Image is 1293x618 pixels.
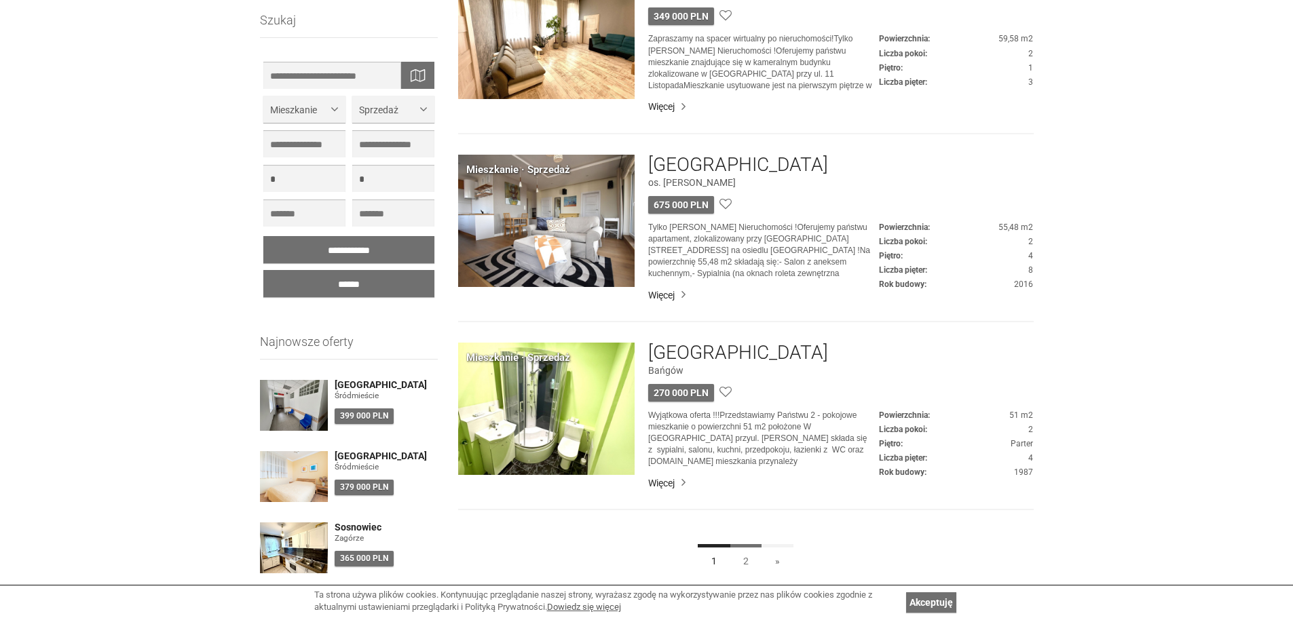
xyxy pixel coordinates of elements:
figure: os. [PERSON_NAME] [648,176,1033,189]
dt: Rok budowy: [879,467,926,478]
figure: Zagórze [335,533,438,544]
dd: Parter [879,438,1033,450]
dd: 59,58 m2 [879,33,1033,45]
p: Zapraszamy na spacer wirtualny po nieruchomości!Tylko [PERSON_NAME] Nieruchomości !Oferujemy pańs... [648,33,879,92]
img: Mieszkanie Sprzedaż Siemianowice Śląskie Bańgów Marii Skłodowskiej-Curie [458,343,635,475]
dt: Liczba pięter: [879,265,927,276]
a: » [762,544,793,575]
dt: Liczba pokoi: [879,48,927,60]
div: Mieszkanie · Sprzedaż [466,163,570,177]
dd: 4 [879,250,1033,262]
dd: 3 [879,77,1033,88]
a: [GEOGRAPHIC_DATA] [648,155,828,176]
a: Dowiedz się więcej [547,602,621,612]
a: [GEOGRAPHIC_DATA] [335,380,438,390]
span: Mieszkanie [270,103,329,117]
div: 399 000 PLN [335,408,394,424]
div: Mieszkanie · Sprzedaż [466,351,570,365]
a: Więcej [648,288,1033,302]
div: 365 000 PLN [335,551,394,566]
dd: 2 [879,236,1033,248]
span: Sprzedaż [359,103,417,117]
a: 1 [698,544,730,575]
dt: Rok budowy: [879,279,926,290]
dd: 4 [879,452,1033,464]
dt: Liczba pokoi: [879,236,927,248]
div: 675 000 PLN [648,196,714,214]
figure: Bańgów [648,364,1033,377]
dd: 8 [879,265,1033,276]
dt: Liczba pokoi: [879,424,927,436]
div: Wyszukaj na mapie [400,62,434,89]
p: Tylko [PERSON_NAME] Nieruchomości !Oferujemy państwu apartament, zlokalizowany przy [GEOGRAPHIC_D... [648,222,879,280]
div: 379 000 PLN [335,480,394,495]
figure: Śródmieście [335,461,438,473]
a: [GEOGRAPHIC_DATA] [648,343,828,364]
dt: Piętro: [879,250,903,262]
button: Sprzedaż [352,96,434,123]
dt: Liczba pięter: [879,452,927,464]
dt: Powierzchnia: [879,33,930,45]
img: Mieszkanie Sprzedaż Katowice os. Paderewskiego Francuska [458,155,635,287]
dd: 2016 [879,279,1033,290]
a: [GEOGRAPHIC_DATA] [335,451,438,461]
button: Mieszkanie [263,96,345,123]
dd: 1987 [879,467,1033,478]
a: Akceptuję [906,592,956,613]
dt: Powierzchnia: [879,222,930,233]
dt: Piętro: [879,62,903,74]
div: 349 000 PLN [648,7,714,25]
div: 270 000 PLN [648,384,714,402]
h3: Szukaj [260,14,438,38]
dd: 51 m2 [879,410,1033,421]
h3: Najnowsze oferty [260,335,438,360]
a: Więcej [648,476,1033,490]
dd: 2 [879,48,1033,60]
dt: Piętro: [879,438,903,450]
a: Więcej [648,100,1033,113]
figure: Śródmieście [335,390,438,402]
dd: 1 [879,62,1033,74]
dt: Powierzchnia: [879,410,930,421]
a: Sosnowiec [335,522,438,533]
dt: Liczba pięter: [879,77,927,88]
p: Wyjątkowa oferta !!!Przedstawiamy Państwu 2 - pokojowe mieszkanie o powierzchni 51 m2 położone W ... [648,410,879,468]
a: 2 [730,544,762,575]
dd: 2 [879,424,1033,436]
div: Ta strona używa plików cookies. Kontynuując przeglądanie naszej strony, wyrażasz zgodę na wykorzy... [314,589,899,614]
dd: 55,48 m2 [879,222,1033,233]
